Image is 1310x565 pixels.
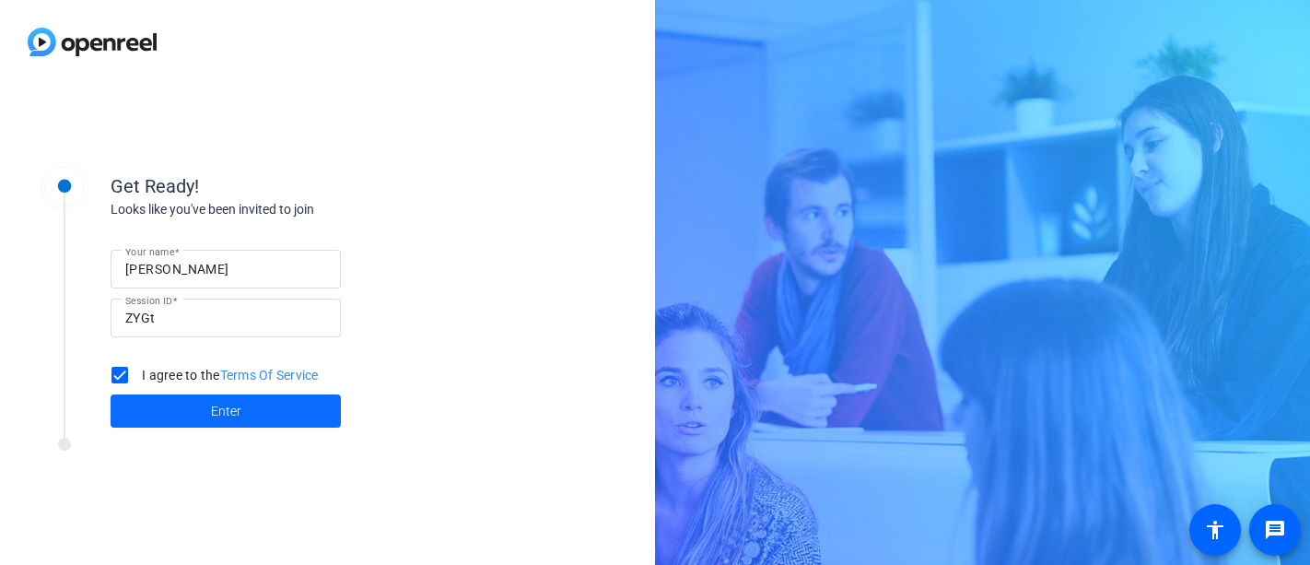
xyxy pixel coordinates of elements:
div: Get Ready! [111,172,479,200]
span: Enter [211,402,241,421]
mat-icon: message [1264,519,1286,541]
button: Enter [111,394,341,428]
label: I agree to the [138,366,319,384]
mat-icon: accessibility [1204,519,1226,541]
div: Looks like you've been invited to join [111,200,479,219]
mat-label: Your name [125,246,174,257]
a: Terms Of Service [220,368,319,383]
mat-label: Session ID [125,295,172,306]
